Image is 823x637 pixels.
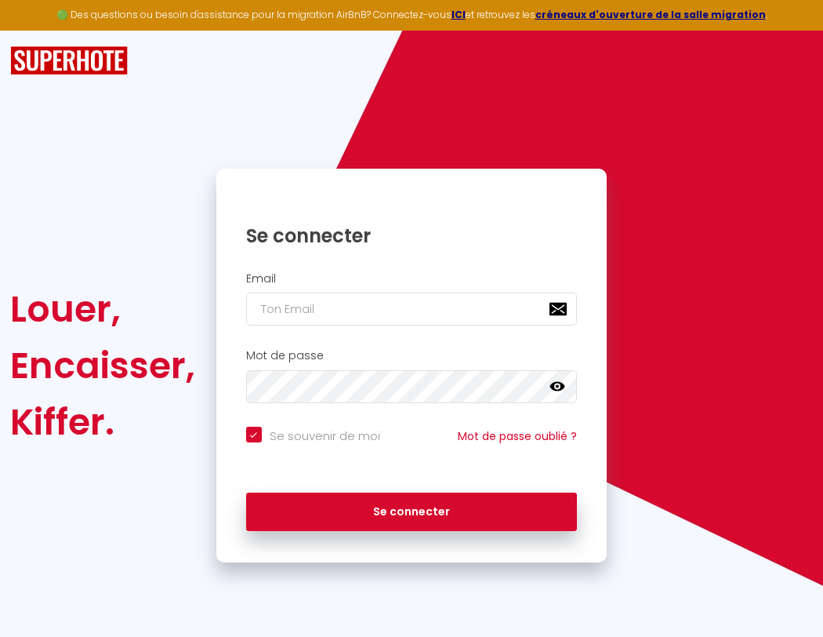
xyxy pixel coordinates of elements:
[246,272,578,286] h2: Email
[246,493,578,532] button: Se connecter
[246,349,578,362] h2: Mot de passe
[10,394,195,450] div: Kiffer.
[10,46,128,75] img: SuperHote logo
[10,281,195,337] div: Louer,
[458,428,577,444] a: Mot de passe oublié ?
[535,8,766,21] a: créneaux d'ouverture de la salle migration
[451,8,466,21] a: ICI
[246,293,578,326] input: Ton Email
[246,224,578,248] h1: Se connecter
[10,337,195,394] div: Encaisser,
